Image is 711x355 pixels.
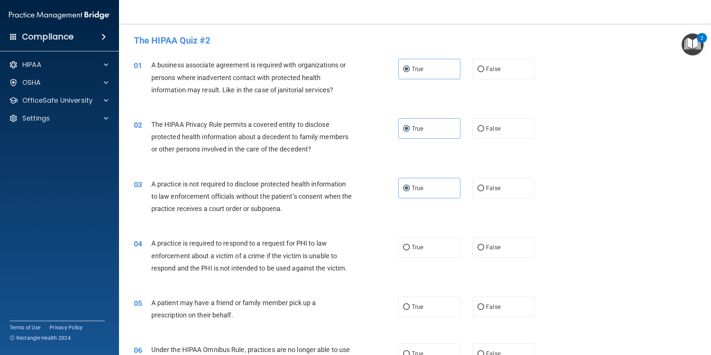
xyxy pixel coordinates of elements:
span: A practice is required to respond to a request for PHI to law enforcement about a victim of a cri... [151,239,347,272]
input: True [403,186,410,191]
span: The HIPAA Privacy Rule permits a covered entity to disclose protected health information about a ... [151,121,348,153]
input: True [403,304,410,310]
a: Settings [9,114,108,123]
input: False [477,67,484,72]
span: A business associate agreement is required with organizations or persons where inadvertent contac... [151,61,346,93]
span: 02 [134,121,142,129]
span: False [486,244,501,251]
a: OfficeSafe University [9,96,108,105]
a: Terms of Use [10,324,41,331]
span: A patient may have a friend or family member pick up a prescription on their behalf. [151,299,316,319]
button: Open Resource Center, 2 new notifications [682,33,704,55]
h4: The HIPAA Quiz #2 [134,36,696,45]
span: 05 [134,299,142,308]
span: True [412,185,423,192]
span: False [486,125,501,132]
input: True [403,67,410,72]
p: OfficeSafe University [22,96,93,105]
span: False [486,303,501,310]
input: True [403,245,410,250]
span: 04 [134,239,142,248]
p: OSHA [22,78,41,87]
span: A practice is not required to disclose protected health information to law enforcement officials ... [151,180,352,212]
a: Privacy Policy [49,324,83,331]
span: Ⓒ Rectangle Health 2024 [10,334,71,342]
input: True [403,126,410,132]
span: True [412,125,423,132]
span: True [412,65,423,73]
h4: Compliance [22,32,74,42]
span: False [486,65,501,73]
span: 06 [134,346,142,355]
img: PMB logo [9,8,110,23]
input: False [477,304,484,310]
a: HIPAA [9,60,108,69]
input: False [477,245,484,250]
div: 2 [701,38,703,48]
span: True [412,244,423,251]
p: HIPAA [22,60,41,69]
span: False [486,185,501,192]
input: False [477,126,484,132]
input: False [477,186,484,191]
p: Settings [22,114,50,123]
span: 03 [134,180,142,189]
span: True [412,303,423,310]
span: 01 [134,61,142,70]
a: OSHA [9,78,108,87]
